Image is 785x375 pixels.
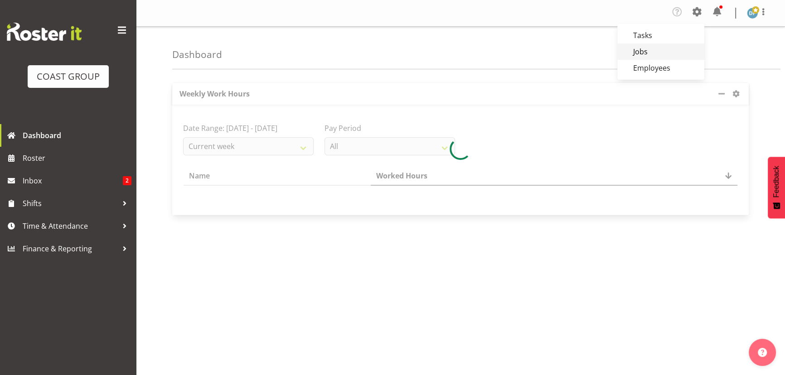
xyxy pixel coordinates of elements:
[23,151,131,165] span: Roster
[23,219,118,233] span: Time & Attendance
[747,8,758,19] img: david-forte1134.jpg
[7,23,82,41] img: Rosterit website logo
[768,157,785,218] button: Feedback - Show survey
[23,197,118,210] span: Shifts
[172,49,222,60] h4: Dashboard
[37,70,100,83] div: COAST GROUP
[23,129,131,142] span: Dashboard
[23,174,123,187] span: Inbox
[617,60,704,76] a: Employees
[617,43,704,60] a: Jobs
[758,348,767,357] img: help-xxl-2.png
[23,242,118,255] span: Finance & Reporting
[123,176,131,185] span: 2
[772,166,780,197] span: Feedback
[617,27,704,43] a: Tasks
